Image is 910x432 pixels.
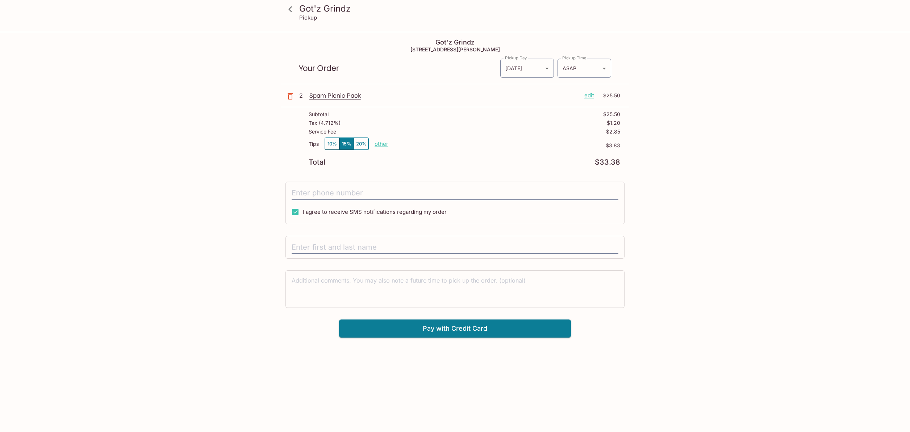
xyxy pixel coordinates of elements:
[606,129,620,135] p: $2.85
[303,208,447,215] span: I agree to receive SMS notifications regarding my order
[558,59,611,78] div: ASAP
[292,241,618,254] input: Enter first and last name
[388,143,620,148] p: $3.83
[500,59,554,78] div: [DATE]
[281,46,629,52] h5: [STREET_ADDRESS][PERSON_NAME]
[309,92,579,99] p: Spam Picnic Pack
[598,92,620,99] p: $25.50
[603,111,620,117] p: $25.50
[562,55,587,61] label: Pickup Time
[595,159,620,166] p: $33.38
[299,65,500,72] p: Your Order
[299,14,317,21] p: Pickup
[309,159,325,166] p: Total
[354,138,368,150] button: 20%
[281,38,629,46] h4: Got'z Grindz
[339,319,571,338] button: Pay with Credit Card
[339,138,354,150] button: 15%
[325,138,339,150] button: 10%
[309,141,319,147] p: Tips
[292,186,618,200] input: Enter phone number
[309,111,329,117] p: Subtotal
[309,129,336,135] p: Service Fee
[299,3,623,14] h3: Got'z Grindz
[607,120,620,126] p: $1.20
[375,140,388,147] button: other
[299,92,306,99] p: 2
[505,55,527,61] label: Pickup Day
[584,92,594,99] p: edit
[309,120,341,126] p: Tax ( 4.712% )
